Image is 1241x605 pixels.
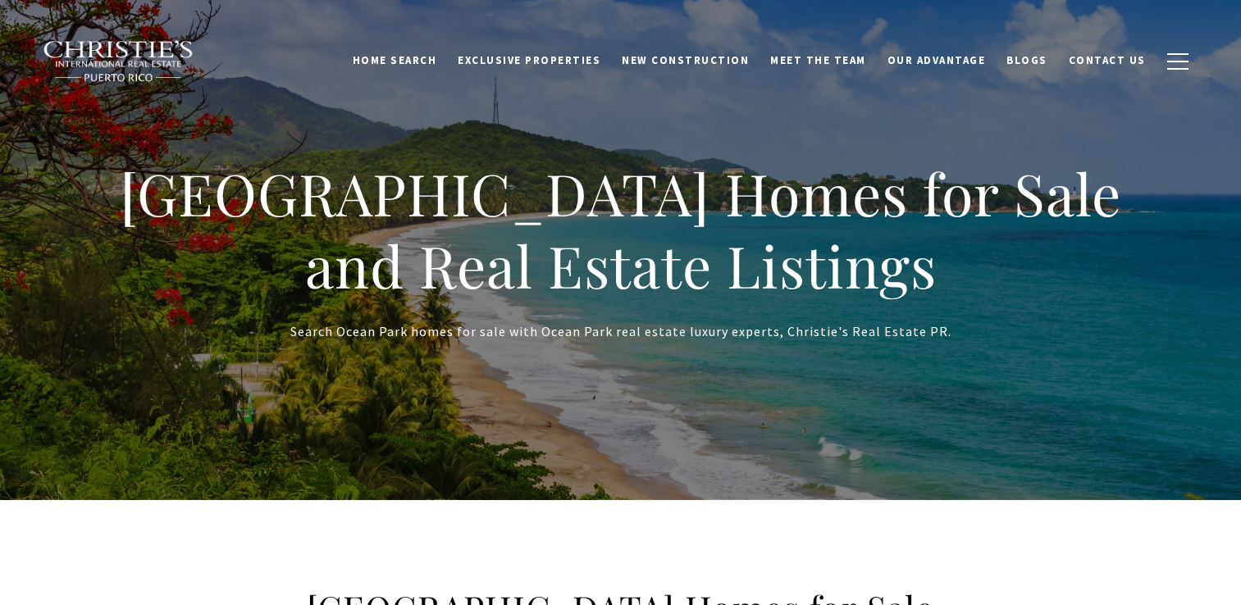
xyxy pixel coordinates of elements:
a: Exclusive Properties [447,45,611,76]
span: Contact Us [1069,53,1146,67]
a: Meet the Team [760,45,877,76]
a: Blogs [996,45,1058,76]
span: Our Advantage [887,53,986,67]
span: Search Ocean Park homes for sale with Ocean Park real estate luxury experts, Christie's Real Esta... [290,323,951,339]
span: Exclusive Properties [458,53,600,67]
a: Our Advantage [877,45,997,76]
span: [GEOGRAPHIC_DATA] Homes for Sale and Real Estate Listings [120,154,1121,303]
a: New Construction [611,45,760,76]
span: New Construction [622,53,749,67]
span: Blogs [1006,53,1047,67]
img: Christie's International Real Estate black text logo [43,40,195,83]
a: Home Search [342,45,448,76]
